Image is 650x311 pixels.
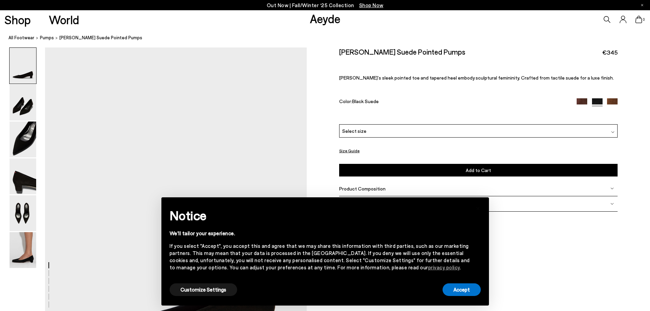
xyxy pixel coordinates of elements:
img: Judi Suede Pointed Pumps - Image 4 [10,158,36,194]
span: Black Suede [352,98,379,104]
img: svg%3E [611,130,615,134]
div: We'll tailor your experience. [170,230,470,237]
img: svg%3E [610,187,614,190]
span: pumps [40,35,54,40]
span: €345 [602,48,618,57]
span: Product Composition [339,186,386,192]
button: Close this notice [470,199,486,216]
span: Select size [342,127,366,135]
span: 0 [642,18,646,22]
a: All Footwear [9,34,34,41]
a: World [49,14,79,26]
button: Add to Cart [339,164,618,176]
span: × [476,202,480,212]
span: Navigate to /collections/new-in [359,2,384,8]
div: If you select "Accept", you accept this and agree that we may share this information with third p... [170,242,470,271]
nav: breadcrumb [9,29,650,47]
img: svg%3E [610,202,614,206]
a: pumps [40,34,54,41]
button: Accept [443,283,481,296]
button: Size Guide [339,146,360,155]
h2: [PERSON_NAME] Suede Pointed Pumps [339,47,465,56]
img: Judi Suede Pointed Pumps - Image 3 [10,122,36,157]
a: privacy policy [428,264,460,270]
span: Add to Cart [466,167,491,173]
h2: Notice [170,207,470,224]
p: [PERSON_NAME]’s sleek pointed toe and tapered heel embody sculptural femininity. Crafted from tac... [339,75,618,81]
img: Judi Suede Pointed Pumps - Image 1 [10,48,36,84]
a: 0 [635,16,642,23]
p: Out Now | Fall/Winter ‘25 Collection [267,1,384,10]
img: Judi Suede Pointed Pumps - Image 5 [10,195,36,231]
a: Aeyde [310,11,341,26]
button: Customize Settings [170,283,237,296]
img: Judi Suede Pointed Pumps - Image 2 [10,85,36,121]
div: Color: [339,98,568,106]
a: Shop [4,14,31,26]
img: Judi Suede Pointed Pumps - Image 6 [10,232,36,268]
span: [PERSON_NAME] Suede Pointed Pumps [59,34,142,41]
